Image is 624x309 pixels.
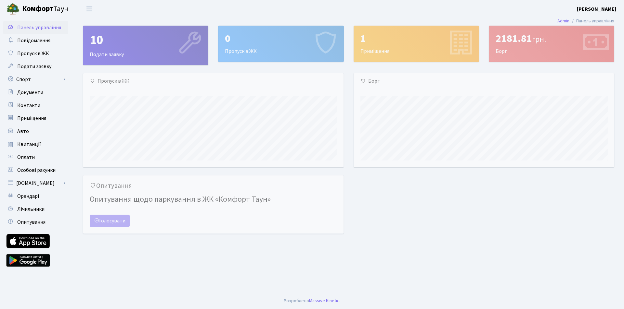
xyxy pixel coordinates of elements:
[90,182,337,190] h5: Опитування
[17,89,43,96] span: Документи
[577,6,616,13] b: [PERSON_NAME]
[17,24,61,31] span: Панель управління
[3,138,68,151] a: Квитанції
[3,99,68,112] a: Контакти
[284,297,309,304] a: Розроблено
[3,60,68,73] a: Подати заявку
[17,128,29,135] span: Авто
[218,26,343,62] div: Пропуск в ЖК
[354,73,614,89] div: Борг
[225,32,337,45] div: 0
[3,203,68,216] a: Лічильники
[3,190,68,203] a: Орендарі
[548,14,624,28] nav: breadcrumb
[360,32,472,45] div: 1
[496,32,607,45] div: 2181.81
[3,34,68,47] a: Повідомлення
[83,26,208,65] div: Подати заявку
[17,50,49,57] span: Пропуск в ЖК
[354,26,479,62] a: 1Приміщення
[3,73,68,86] a: Спорт
[17,219,45,226] span: Опитування
[22,4,53,14] b: Комфорт
[218,26,344,62] a: 0Пропуск в ЖК
[22,4,68,15] span: Таун
[17,167,56,174] span: Особові рахунки
[3,86,68,99] a: Документи
[3,164,68,177] a: Особові рахунки
[557,18,569,24] a: Admin
[569,18,614,25] li: Панель управління
[17,206,45,213] span: Лічильники
[3,112,68,125] a: Приміщення
[90,215,130,227] a: Голосувати
[90,32,201,48] div: 10
[83,26,208,65] a: 10Подати заявку
[3,47,68,60] a: Пропуск в ЖК
[354,26,479,62] div: Приміщення
[17,141,41,148] span: Квитанції
[17,115,46,122] span: Приміщення
[284,297,340,304] div: .
[3,177,68,190] a: [DOMAIN_NAME]
[17,37,50,44] span: Повідомлення
[3,216,68,229] a: Опитування
[17,102,40,109] span: Контакти
[489,26,614,62] div: Борг
[577,5,616,13] a: [PERSON_NAME]
[3,125,68,138] a: Авто
[6,3,19,16] img: logo.png
[81,4,97,14] button: Переключити навігацію
[90,192,337,207] h4: Опитування щодо паркування в ЖК «Комфорт Таун»
[3,151,68,164] a: Оплати
[17,154,35,161] span: Оплати
[532,34,546,45] span: грн.
[309,297,339,304] a: Massive Kinetic
[83,73,344,89] div: Пропуск в ЖК
[17,193,39,200] span: Орендарі
[3,21,68,34] a: Панель управління
[17,63,51,70] span: Подати заявку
